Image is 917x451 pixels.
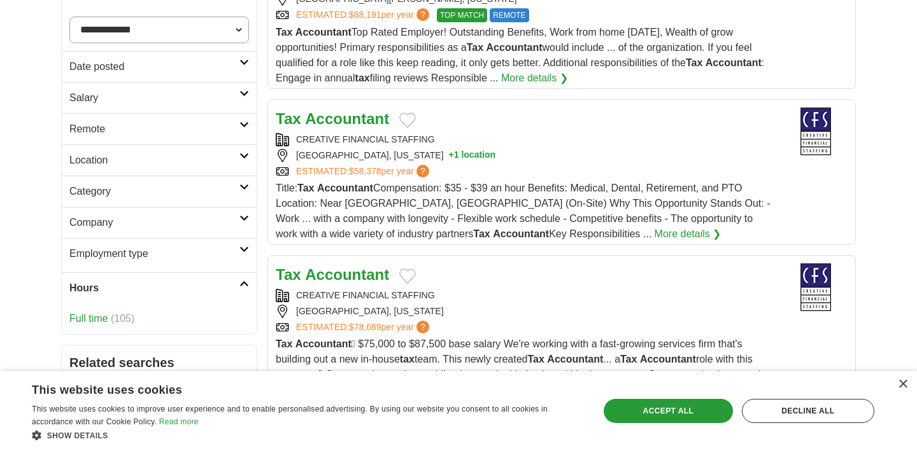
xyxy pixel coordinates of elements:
h2: Category [69,184,239,199]
span: ? [416,8,429,21]
span: ? [416,321,429,333]
strong: Accountant [706,57,762,68]
h2: Related searches [69,353,249,372]
button: Add to favorite jobs [399,113,416,128]
strong: Accountant [640,354,696,364]
strong: Tax [276,338,292,349]
strong: Tax [276,110,301,127]
strong: tax [355,73,370,83]
strong: Tax [297,183,314,193]
strong: Accountant [295,338,352,349]
div: [GEOGRAPHIC_DATA], [US_STATE] [276,149,774,162]
a: Full time [69,313,108,324]
strong: Accountant [317,183,373,193]
img: Creative Financial Staffing logo [784,108,848,155]
h2: Hours [69,281,239,296]
span: This website uses cookies to improve user experience and to enable personalised advertising. By u... [32,405,548,426]
a: CREATIVE FINANCIAL STAFFING [296,134,435,144]
div: Accept all [604,399,733,423]
span:  $75,000 to $87,500 base salary We're working with a fast-growing services firm that's building ... [276,338,767,395]
a: ESTIMATED:$58,378per year? [296,165,432,178]
strong: Accountant [547,354,603,364]
strong: Tax [467,42,483,53]
a: Category [62,176,257,207]
a: CREATIVE FINANCIAL STAFFING [296,290,435,300]
h2: Employment type [69,246,239,261]
button: +1 location [449,149,496,162]
div: Close [898,380,907,389]
a: Hours [62,272,257,303]
div: This website uses cookies [32,378,551,398]
a: Salary [62,82,257,113]
a: Company [62,207,257,238]
strong: Tax [686,57,702,68]
a: ESTIMATED:$78,689per year? [296,321,432,334]
div: Show details [32,429,583,441]
strong: Accountant [493,228,549,239]
span: $58,378 [349,166,381,176]
strong: Tax [528,354,544,364]
span: Title: Compensation: $35 - $39 an hour Benefits: Medical, Dental, Retirement, and PTO Location: N... [276,183,771,239]
span: (105) [111,313,134,324]
a: Tax Accountant [276,266,389,283]
a: Tax Accountant [276,110,389,127]
strong: Accountant [305,110,389,127]
strong: Tax [620,354,637,364]
span: $88,191 [349,10,381,20]
strong: Accountant [487,42,543,53]
strong: Accountant [305,266,389,283]
a: More details ❯ [655,226,722,242]
strong: tax [400,354,415,364]
span: $78,689 [349,322,381,332]
span: ? [416,165,429,177]
span: REMOTE [490,8,529,22]
strong: Tax [473,228,490,239]
div: Decline all [742,399,874,423]
strong: Tax [276,266,301,283]
h2: Date posted [69,59,239,74]
a: ESTIMATED:$88,191per year? [296,8,432,22]
h2: Salary [69,90,239,106]
span: Top Rated Employer! Outstanding Benefits, Work from home [DATE], Wealth of grow opportunities! Pr... [276,27,764,83]
img: Creative Financial Staffing logo [784,263,848,311]
button: Add to favorite jobs [399,268,416,284]
h2: Company [69,215,239,230]
strong: Tax [276,27,292,38]
a: Location [62,144,257,176]
h2: Location [69,153,239,168]
a: Read more, opens a new window [159,417,199,426]
span: Show details [47,431,108,440]
a: Remote [62,113,257,144]
a: Employment type [62,238,257,269]
a: Date posted [62,51,257,82]
h2: Remote [69,121,239,137]
strong: Accountant [295,27,352,38]
span: + [449,149,454,162]
span: TOP MATCH [437,8,487,22]
div: [GEOGRAPHIC_DATA], [US_STATE] [276,305,774,318]
a: More details ❯ [501,71,568,86]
